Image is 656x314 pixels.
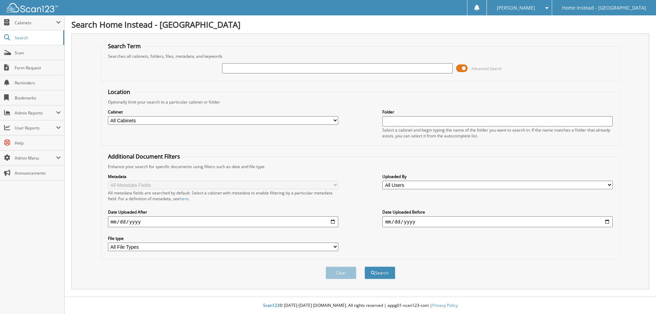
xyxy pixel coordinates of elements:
input: start [108,216,338,227]
span: Cabinets [15,20,56,26]
span: Admin Menu [15,155,56,161]
span: [PERSON_NAME] [497,6,535,10]
span: Search [15,35,60,41]
legend: Location [105,88,134,96]
label: Uploaded By [382,174,613,179]
a: Privacy Policy [432,302,458,308]
label: Date Uploaded Before [382,209,613,215]
span: Form Request [15,65,61,71]
img: scan123-logo-white.svg [7,3,58,12]
label: Metadata [108,174,338,179]
div: Select a cabinet and begin typing the name of the folder you want to search in. If the name match... [382,127,613,139]
legend: Search Term [105,42,144,50]
div: Optionally limit your search to a particular cabinet or folder [105,99,616,105]
span: User Reports [15,125,56,131]
h1: Search Home Instead - [GEOGRAPHIC_DATA] [71,19,649,30]
input: end [382,216,613,227]
span: Home Instead - [GEOGRAPHIC_DATA] [562,6,646,10]
div: © [DATE]-[DATE] [DOMAIN_NAME]. All rights reserved | appg01-scan123-com | [65,297,656,314]
div: Searches all cabinets, folders, files, metadata, and keywords [105,53,616,59]
span: Bookmarks [15,95,61,101]
button: Clear [326,267,356,279]
button: Search [365,267,395,279]
div: Enhance your search for specific documents using filters such as date and file type. [105,164,616,169]
label: Folder [382,109,613,115]
iframe: Chat Widget [622,281,656,314]
label: Cabinet [108,109,338,115]
label: File type [108,235,338,241]
a: here [180,196,189,202]
span: Scan [15,50,61,56]
span: Scan123 [263,302,279,308]
span: Help [15,140,61,146]
span: Advanced Search [471,66,502,71]
span: Announcements [15,170,61,176]
label: Date Uploaded After [108,209,338,215]
legend: Additional Document Filters [105,153,183,160]
span: Reminders [15,80,61,86]
span: Admin Reports [15,110,56,116]
div: All metadata fields are searched by default. Select a cabinet with metadata to enable filtering b... [108,190,338,202]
